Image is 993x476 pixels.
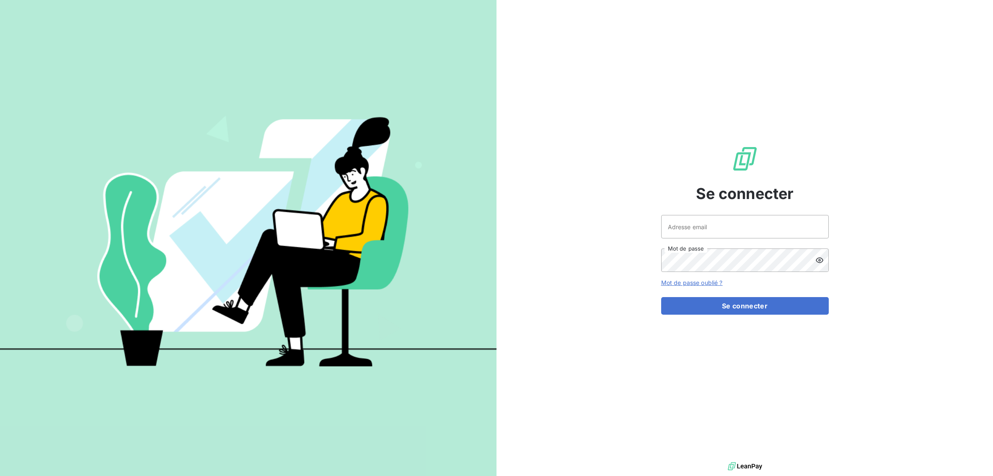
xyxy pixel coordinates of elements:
[728,460,762,473] img: logo
[732,145,758,172] img: Logo LeanPay
[661,297,829,315] button: Se connecter
[661,215,829,238] input: placeholder
[661,279,723,286] a: Mot de passe oublié ?
[696,182,794,205] span: Se connecter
